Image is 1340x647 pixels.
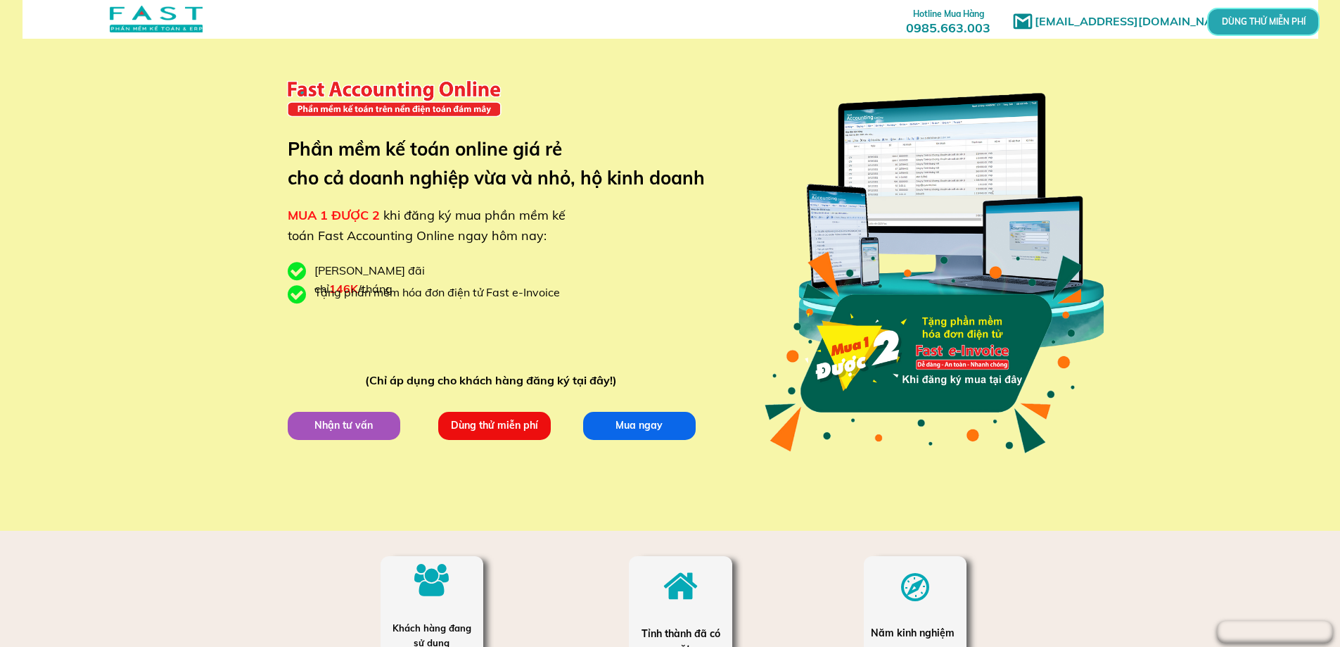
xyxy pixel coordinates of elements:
div: Năm kinh nghiệm [871,625,959,641]
p: Nhận tư vấn [284,410,403,440]
div: Tặng phần mềm hóa đơn điện tử Fast e-Invoice [314,284,570,302]
div: [PERSON_NAME] đãi chỉ /tháng [314,262,497,298]
div: (Chỉ áp dụng cho khách hàng đăng ký tại đây!) [365,372,623,390]
p: DÙNG THỬ MIỄN PHÍ [1223,13,1303,31]
p: Mua ngay [580,410,698,440]
span: 146K [329,282,358,296]
p: Dùng thử miễn phí [435,410,554,440]
span: Hotline Mua Hàng [913,8,984,19]
h1: [EMAIL_ADDRESS][DOMAIN_NAME] [1035,13,1242,31]
span: khi đăng ký mua phần mềm kế toán Fast Accounting Online ngay hôm nay: [288,207,566,244]
h3: 0985.663.003 [891,5,1006,35]
span: MUA 1 ĐƯỢC 2 [288,207,380,223]
h3: Phần mềm kế toán online giá rẻ cho cả doanh nghiệp vừa và nhỏ, hộ kinh doanh [288,134,726,193]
